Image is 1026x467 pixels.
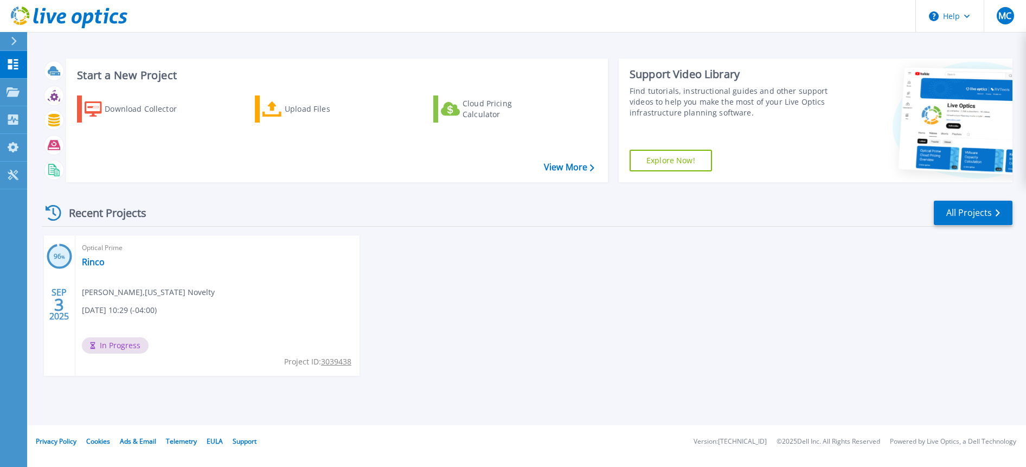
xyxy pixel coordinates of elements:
a: View More [544,162,594,172]
li: Version: [TECHNICAL_ID] [694,438,767,445]
a: Explore Now! [630,150,712,171]
a: Privacy Policy [36,437,76,446]
a: Ads & Email [120,437,156,446]
div: SEP 2025 [49,285,69,324]
span: MC [998,11,1011,20]
a: Upload Files [255,95,376,123]
span: Project ID: [284,356,351,368]
div: Support Video Library [630,67,830,81]
li: © 2025 Dell Inc. All Rights Reserved [777,438,880,445]
h3: Start a New Project [77,69,594,81]
span: 3 [54,300,64,309]
a: Rinco [82,257,105,267]
tcxspan: Call 3039438 via 3CX [321,356,351,367]
div: Find tutorials, instructional guides and other support videos to help you make the most of your L... [630,86,830,118]
div: Upload Files [285,98,371,120]
a: Support [233,437,256,446]
span: % [61,254,65,260]
a: Cloud Pricing Calculator [433,95,554,123]
a: Download Collector [77,95,198,123]
span: [DATE] 10:29 (-04:00) [82,304,157,316]
li: Powered by Live Optics, a Dell Technology [890,438,1016,445]
a: Cookies [86,437,110,446]
a: Telemetry [166,437,197,446]
a: All Projects [934,201,1012,225]
a: EULA [207,437,223,446]
div: Download Collector [105,98,191,120]
div: Cloud Pricing Calculator [463,98,549,120]
span: [PERSON_NAME] , [US_STATE] Novelty [82,286,215,298]
span: In Progress [82,337,149,354]
h3: 96 [47,251,72,263]
div: Recent Projects [42,200,161,226]
span: Optical Prime [82,242,353,254]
